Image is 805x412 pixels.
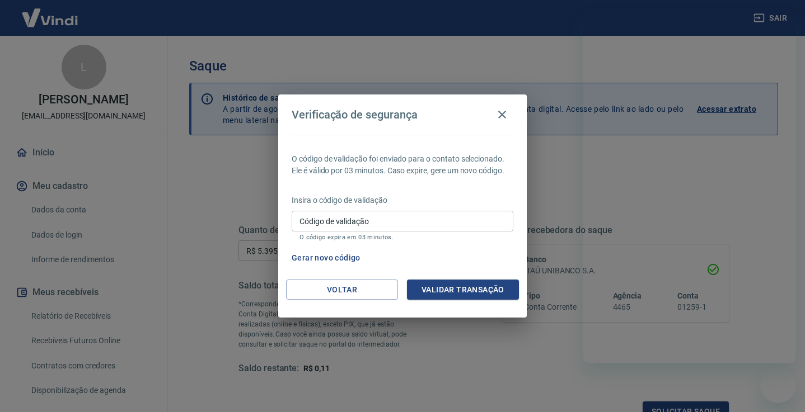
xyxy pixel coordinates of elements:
p: O código de validação foi enviado para o contato selecionado. Ele é válido por 03 minutos. Caso e... [292,153,513,177]
p: O código expira em 03 minutos. [299,234,506,241]
h4: Verificação de segurança [292,108,418,121]
p: Insira o código de validação [292,195,513,206]
button: Gerar novo código [287,248,365,268]
iframe: Janela de mensagens [583,9,796,363]
iframe: Botão para abrir a janela de mensagens, conversa em andamento [760,367,796,403]
button: Voltar [286,280,398,300]
button: Validar transação [407,280,519,300]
